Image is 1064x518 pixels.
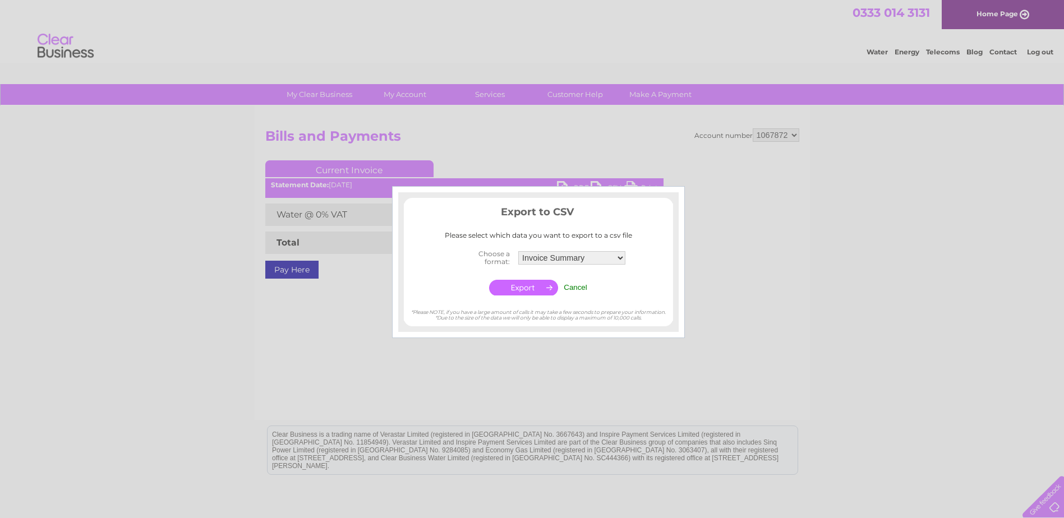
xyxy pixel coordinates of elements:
a: Log out [1027,48,1053,56]
a: Water [867,48,888,56]
div: *Please NOTE, if you have a large amount of calls it may take a few seconds to prepare your infor... [404,298,673,321]
th: Choose a format: [448,247,515,269]
div: Please select which data you want to export to a csv file [404,232,673,239]
h3: Export to CSV [404,204,673,224]
input: Cancel [564,283,587,292]
a: Contact [989,48,1017,56]
a: 0333 014 3131 [853,6,930,20]
div: Clear Business is a trading name of Verastar Limited (registered in [GEOGRAPHIC_DATA] No. 3667643... [268,6,798,54]
a: Telecoms [926,48,960,56]
a: Blog [966,48,983,56]
a: Energy [895,48,919,56]
img: logo.png [37,29,94,63]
